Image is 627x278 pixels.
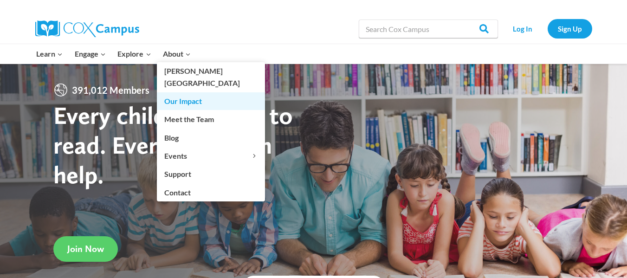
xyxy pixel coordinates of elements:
[157,92,265,110] a: Our Impact
[68,83,153,97] span: 391,012 Members
[35,20,139,37] img: Cox Campus
[503,19,592,38] nav: Secondary Navigation
[112,44,157,64] button: Child menu of Explore
[157,165,265,183] a: Support
[157,129,265,146] a: Blog
[157,44,197,64] button: Child menu of About
[157,110,265,128] a: Meet the Team
[548,19,592,38] a: Sign Up
[157,183,265,201] a: Contact
[503,19,543,38] a: Log In
[157,62,265,92] a: [PERSON_NAME][GEOGRAPHIC_DATA]
[31,44,69,64] button: Child menu of Learn
[67,243,104,254] span: Join Now
[157,147,265,165] button: Child menu of Events
[359,19,498,38] input: Search Cox Campus
[69,44,112,64] button: Child menu of Engage
[53,100,293,189] strong: Every child deserves to read. Every adult can help.
[53,236,118,262] a: Join Now
[31,44,197,64] nav: Primary Navigation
